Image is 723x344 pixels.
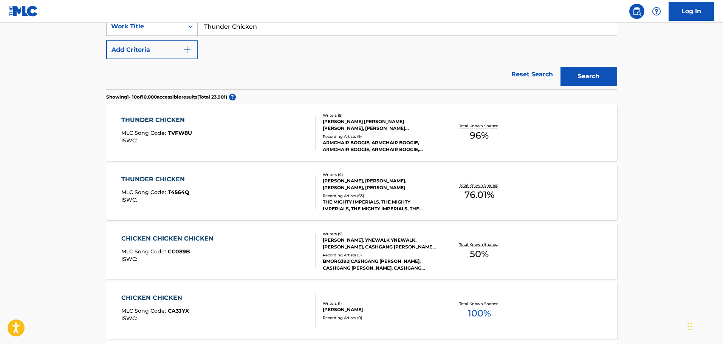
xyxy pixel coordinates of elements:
[323,172,437,177] div: Writers ( 4 )
[560,67,617,86] button: Search
[323,231,437,237] div: Writers ( 5 )
[323,139,437,153] div: ARMCHAIR BOOGIE, ARMCHAIR BOOGIE, ARMCHAIR BOOGIE, ARMCHAIR BOOGIE, ARMCHAIR BOOGIE
[323,113,437,118] div: Writers ( 5 )
[121,256,139,262] span: ISWC :
[121,307,168,314] span: MLC Song Code :
[106,164,617,220] a: THUNDER CHICKENMLC Song Code:T4564QISWC:Writers (4)[PERSON_NAME], [PERSON_NAME], [PERSON_NAME], [...
[121,137,139,144] span: ISWC :
[168,130,192,136] span: TVFW8U
[111,22,179,31] div: Work Title
[459,182,500,188] p: Total Known Shares:
[121,248,168,255] span: MLC Song Code :
[632,7,641,16] img: search
[168,307,189,314] span: CA3JYX
[685,308,723,344] iframe: Chat Widget
[323,237,437,250] div: [PERSON_NAME], YNEWALK YNEWALK, [PERSON_NAME], CASHGANG [PERSON_NAME], BMORG392 BMORG392
[106,104,617,161] a: THUNDER CHICKENMLC Song Code:TVFW8UISWC:Writers (5)[PERSON_NAME] [PERSON_NAME] [PERSON_NAME], [PE...
[652,7,661,16] img: help
[323,118,437,132] div: [PERSON_NAME] [PERSON_NAME] [PERSON_NAME], [PERSON_NAME] [PERSON_NAME] [PERSON_NAME], [PERSON_NAME]
[106,223,617,279] a: CHICKEN CHICKEN CHICKENMLC Song Code:CC089BISWC:Writers (5)[PERSON_NAME], YNEWALK YNEWALK, [PERSO...
[629,4,644,19] a: Public Search
[508,66,557,83] a: Reset Search
[323,306,437,313] div: [PERSON_NAME]
[121,116,192,125] div: THUNDER CHICKEN
[121,293,189,302] div: CHICKEN CHICKEN
[183,45,192,54] img: 9d2ae6d4665cec9f34b9.svg
[459,301,500,307] p: Total Known Shares:
[121,196,139,203] span: ISWC :
[323,134,437,139] div: Recording Artists ( 9 )
[168,248,190,255] span: CC089B
[121,189,168,196] span: MLC Song Code :
[323,252,437,258] div: Recording Artists ( 5 )
[470,129,489,142] span: 96 %
[106,94,227,100] p: Showing 1 - 10 of 10,000 accessible results (Total 23,901 )
[459,242,500,247] p: Total Known Shares:
[323,193,437,199] div: Recording Artists ( 63 )
[687,315,692,338] div: Drag
[106,40,198,59] button: Add Criteria
[323,199,437,212] div: THE MIGHTY IMPERIALS, THE MIGHTY IMPERIALS, THE MIGHTY IMPERIALS, THE MIGHTY IMPERIALS, THE MIGHT...
[323,315,437,321] div: Recording Artists ( 0 )
[106,17,617,89] form: Search Form
[323,177,437,191] div: [PERSON_NAME], [PERSON_NAME], [PERSON_NAME], [PERSON_NAME]
[229,94,236,100] span: ?
[168,189,189,196] span: T4564Q
[9,6,38,17] img: MLC Logo
[323,258,437,271] div: BMORG392|CASHGANG [PERSON_NAME], CASHGANG [PERSON_NAME], CASHGANG [PERSON_NAME],BMORG392,YNEWALK,...
[106,282,617,339] a: CHICKEN CHICKENMLC Song Code:CA3JYXISWC:Writers (1)[PERSON_NAME]Recording Artists (0)Total Known ...
[669,2,714,21] a: Log In
[468,307,491,320] span: 100 %
[470,247,489,261] span: 50 %
[121,130,168,136] span: MLC Song Code :
[121,315,139,322] span: ISWC :
[121,234,217,243] div: CHICKEN CHICKEN CHICKEN
[121,175,189,184] div: THUNDER CHICKEN
[649,4,664,19] div: Help
[464,188,494,202] span: 76.01 %
[459,123,500,129] p: Total Known Shares:
[323,301,437,306] div: Writers ( 1 )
